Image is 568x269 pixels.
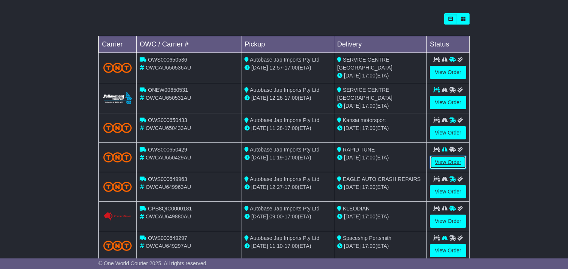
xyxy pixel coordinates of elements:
span: 11:28 [269,125,283,131]
span: Autobase Jap Imports Pty Ltd [250,57,319,63]
span: 17:00 [362,125,375,131]
span: [DATE] [344,243,361,249]
a: View Order [430,215,466,228]
div: (ETA) [337,154,423,162]
span: 17:00 [362,213,375,220]
div: - (ETA) [244,154,331,162]
span: CPB8QIC0000181 [148,206,192,212]
img: Followmont_Transport.png [103,92,132,104]
span: [DATE] [344,213,361,220]
img: TNT_Domestic.png [103,152,132,162]
div: - (ETA) [244,242,331,250]
span: 17:00 [285,184,298,190]
span: SERVICE CENTRE [GEOGRAPHIC_DATA] [337,87,392,101]
a: View Order [430,244,466,257]
a: View Order [430,96,466,109]
span: Autobase Jap Imports Pty Ltd [250,176,319,182]
span: Autobase Jap Imports Pty Ltd [250,87,319,93]
td: Delivery [334,36,427,53]
span: [DATE] [344,155,361,161]
div: - (ETA) [244,213,331,221]
div: - (ETA) [244,94,331,102]
span: 12:57 [269,65,283,71]
span: OWS000650536 [148,57,187,63]
span: [DATE] [344,125,361,131]
span: 09:00 [269,213,283,220]
div: - (ETA) [244,64,331,72]
img: TNT_Domestic.png [103,123,132,133]
span: Autobase Jap Imports Pty Ltd [250,117,319,123]
span: OWS000650433 [148,117,187,123]
span: RAPID TUNE [343,147,375,153]
span: 17:00 [285,243,298,249]
span: 17:00 [285,65,298,71]
span: OWCAU649963AU [146,184,191,190]
span: SERVICE CENTRE [GEOGRAPHIC_DATA] [337,57,392,71]
a: View Order [430,66,466,79]
span: OWCAU649880AU [146,213,191,220]
span: OWCAU650531AU [146,95,191,101]
span: OWCAU650536AU [146,65,191,71]
td: Pickup [241,36,334,53]
div: (ETA) [337,213,423,221]
span: 17:00 [362,103,375,109]
span: 17:00 [285,95,298,101]
div: (ETA) [337,183,423,191]
span: Autobase Jap Imports Pty Ltd [250,235,319,241]
img: GetCarrierServiceLogo [103,212,132,221]
span: Autobase Jap Imports Pty Ltd [250,206,319,212]
img: TNT_Domestic.png [103,241,132,251]
span: [DATE] [251,213,268,220]
a: View Order [430,156,466,169]
span: OWS000650429 [148,147,187,153]
span: 17:00 [285,125,298,131]
a: View Order [430,126,466,139]
span: Kansai motorsport [343,117,386,123]
span: [DATE] [251,125,268,131]
span: [DATE] [251,155,268,161]
img: TNT_Domestic.png [103,63,132,73]
td: Status [427,36,470,53]
span: Spaceship Portsmith [343,235,391,241]
div: (ETA) [337,72,423,80]
span: 17:00 [285,213,298,220]
span: 17:00 [362,243,375,249]
span: 11:10 [269,243,283,249]
td: Carrier [99,36,137,53]
span: OWCAU650433AU [146,125,191,131]
img: TNT_Domestic.png [103,182,132,192]
span: [DATE] [344,184,361,190]
span: 17:00 [285,155,298,161]
span: OWS000649963 [148,176,187,182]
span: © One World Courier 2025. All rights reserved. [98,260,208,266]
span: ONEW00650531 [148,87,188,93]
span: 12:27 [269,184,283,190]
span: Autobase Jap Imports Pty Ltd [250,147,319,153]
span: 17:00 [362,155,375,161]
div: (ETA) [337,242,423,250]
div: - (ETA) [244,183,331,191]
span: 11:19 [269,155,283,161]
td: OWC / Carrier # [137,36,241,53]
div: (ETA) [337,102,423,110]
span: [DATE] [251,65,268,71]
span: OWCAU650429AU [146,155,191,161]
span: EAGLE AUTO CRASH REPAIRS [343,176,421,182]
span: OWCAU649297AU [146,243,191,249]
div: - (ETA) [244,124,331,132]
span: 17:00 [362,184,375,190]
span: [DATE] [344,103,361,109]
span: 17:00 [362,73,375,79]
span: OWS000649297 [148,235,187,241]
a: View Order [430,185,466,198]
span: [DATE] [251,243,268,249]
span: 12:26 [269,95,283,101]
span: [DATE] [251,184,268,190]
div: (ETA) [337,124,423,132]
span: KLEODIAN [343,206,370,212]
span: [DATE] [251,95,268,101]
span: [DATE] [344,73,361,79]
